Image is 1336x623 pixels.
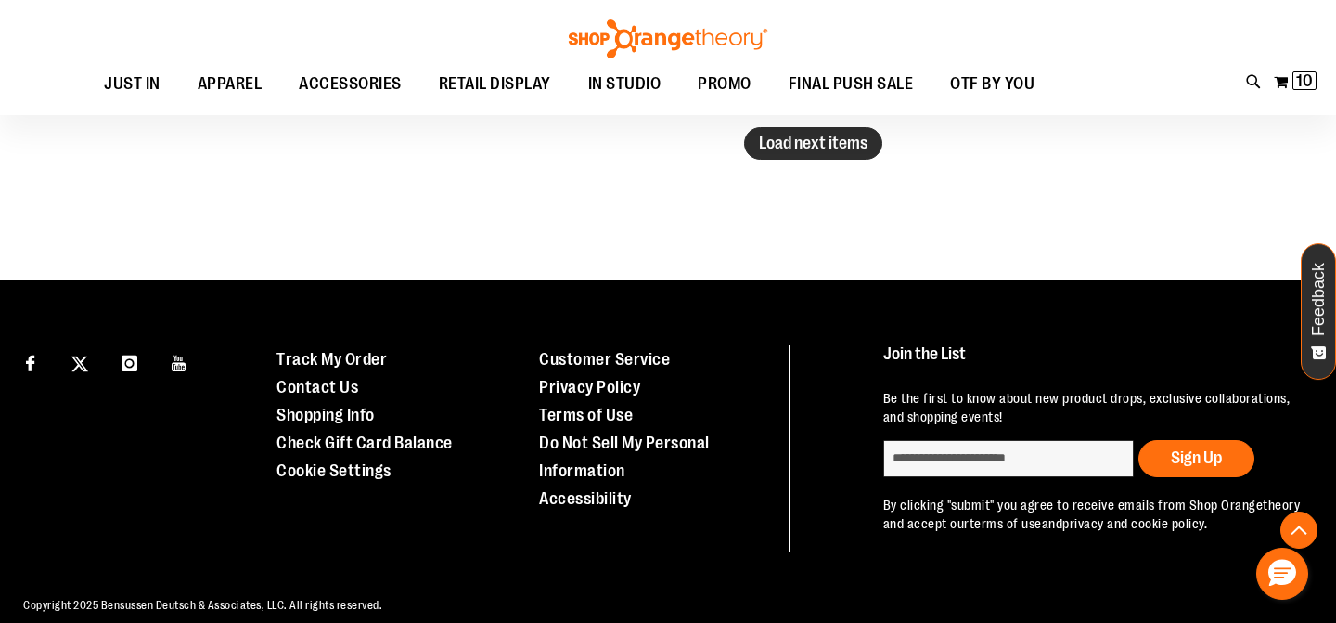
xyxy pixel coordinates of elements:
[1296,71,1313,90] span: 10
[539,489,632,508] a: Accessibility
[276,434,453,452] a: Check Gift Card Balance
[883,496,1301,533] p: By clicking "submit" you agree to receive emails from Shop Orangetheory and accept our and
[566,19,770,58] img: Shop Orangetheory
[276,378,358,396] a: Contact Us
[179,63,281,106] a: APPAREL
[883,345,1301,380] h4: Join the List
[1301,243,1336,380] button: Feedback - Show survey
[570,63,680,106] a: IN STUDIO
[1280,512,1317,549] button: Back To Top
[539,434,710,480] a: Do Not Sell My Personal Information
[1062,516,1207,531] a: privacy and cookie policy.
[71,356,88,372] img: Twitter
[163,345,196,378] a: Visit our Youtube page
[113,345,146,378] a: Visit our Instagram page
[883,389,1301,426] p: Be the first to know about new product drops, exclusive collaborations, and shopping events!
[539,406,633,424] a: Terms of Use
[588,63,662,105] span: IN STUDIO
[883,440,1134,477] input: enter email
[1171,448,1222,467] span: Sign Up
[420,63,570,106] a: RETAIL DISPLAY
[679,63,770,106] a: PROMO
[14,345,46,378] a: Visit our Facebook page
[276,406,375,424] a: Shopping Info
[198,63,263,105] span: APPAREL
[276,350,387,369] a: Track My Order
[698,63,751,105] span: PROMO
[85,63,179,105] a: JUST IN
[539,378,640,396] a: Privacy Policy
[931,63,1053,106] a: OTF BY YOU
[64,345,96,378] a: Visit our X page
[276,461,392,480] a: Cookie Settings
[299,63,402,105] span: ACCESSORIES
[439,63,551,105] span: RETAIL DISPLAY
[789,63,914,105] span: FINAL PUSH SALE
[950,63,1034,105] span: OTF BY YOU
[280,63,420,106] a: ACCESSORIES
[1138,440,1254,477] button: Sign Up
[104,63,161,105] span: JUST IN
[970,516,1042,531] a: terms of use
[23,599,382,612] span: Copyright 2025 Bensussen Deutsch & Associates, LLC. All rights reserved.
[770,63,932,106] a: FINAL PUSH SALE
[759,134,867,152] span: Load next items
[1256,548,1308,600] button: Hello, have a question? Let’s chat.
[539,350,670,369] a: Customer Service
[744,127,882,160] button: Load next items
[1310,263,1328,336] span: Feedback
